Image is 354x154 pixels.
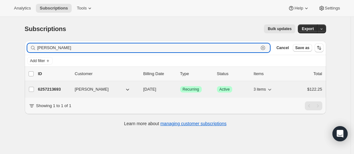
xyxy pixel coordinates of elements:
div: Open Intercom Messenger [332,126,348,141]
span: Analytics [14,6,31,11]
span: Help [294,6,303,11]
button: Tools [73,4,97,13]
p: ID [38,71,70,77]
span: Bulk updates [268,26,292,31]
p: Status [217,71,249,77]
div: Items [254,71,285,77]
span: Active [220,87,230,92]
button: Bulk updates [264,24,295,33]
a: managing customer subscriptions [160,121,226,126]
button: 3 items [254,85,273,94]
input: Filter subscribers [37,43,259,52]
button: Subscriptions [36,4,72,13]
button: Clear [260,45,266,51]
span: Recurring [183,87,199,92]
p: 6257213693 [38,86,70,93]
p: Billing Date [143,71,175,77]
span: Add filter [30,58,45,63]
span: Save as [295,45,310,50]
button: [PERSON_NAME] [71,84,134,94]
p: Customer [75,71,138,77]
div: Type [180,71,212,77]
span: Settings [325,6,340,11]
p: Showing 1 to 1 of 1 [36,103,71,109]
span: Cancel [276,45,289,50]
span: Subscriptions [40,6,68,11]
span: [DATE] [143,87,156,92]
button: Export [298,24,318,33]
button: Help [284,4,313,13]
button: Analytics [10,4,35,13]
span: $122.25 [307,87,322,92]
nav: Pagination [305,101,322,110]
span: [PERSON_NAME] [75,86,109,93]
span: Export [302,26,314,31]
button: Save as [293,44,312,52]
button: Settings [315,4,344,13]
button: Cancel [274,44,291,52]
p: Learn more about [124,120,226,127]
span: Subscriptions [25,25,66,32]
span: 3 items [254,87,266,92]
div: IDCustomerBilling DateTypeStatusItemsTotal [38,71,322,77]
button: Add filter [27,57,53,65]
div: 6257213693[PERSON_NAME][DATE]SuccessRecurringSuccessActive3 items$122.25 [38,85,322,94]
button: Sort the results [315,43,324,52]
p: Total [313,71,322,77]
span: Tools [77,6,87,11]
